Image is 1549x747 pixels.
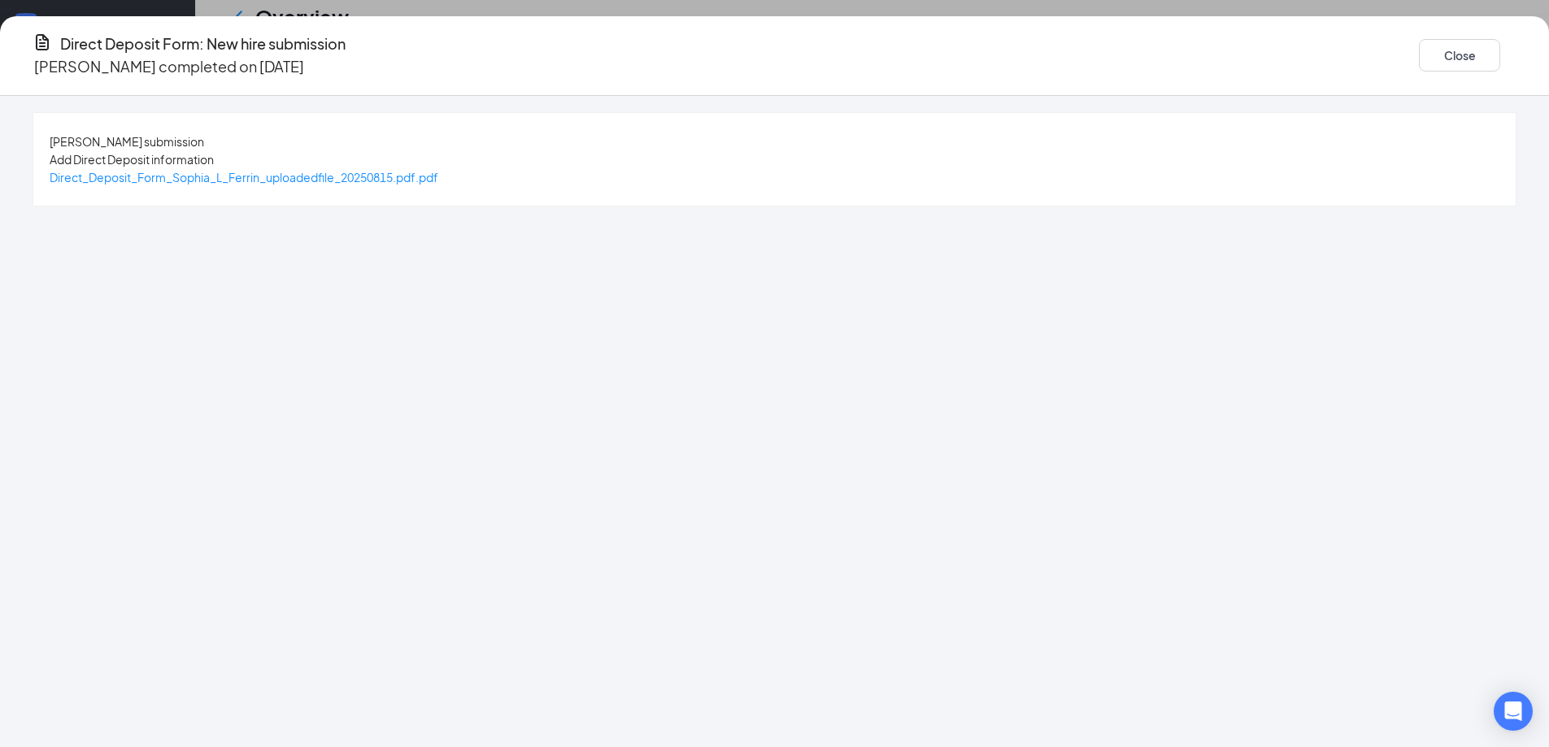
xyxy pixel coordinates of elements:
[60,33,346,55] h4: Direct Deposit Form: New hire submission
[50,152,214,167] span: Add Direct Deposit information
[50,170,438,185] a: Direct_Deposit_Form_Sophia_L_Ferrin_uploadedfile_20250815.pdf.pdf
[50,134,204,149] span: [PERSON_NAME] submission
[1494,692,1533,731] div: Open Intercom Messenger
[1419,39,1500,72] button: Close
[33,33,52,52] svg: CustomFormIcon
[34,55,304,78] p: [PERSON_NAME] completed on [DATE]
